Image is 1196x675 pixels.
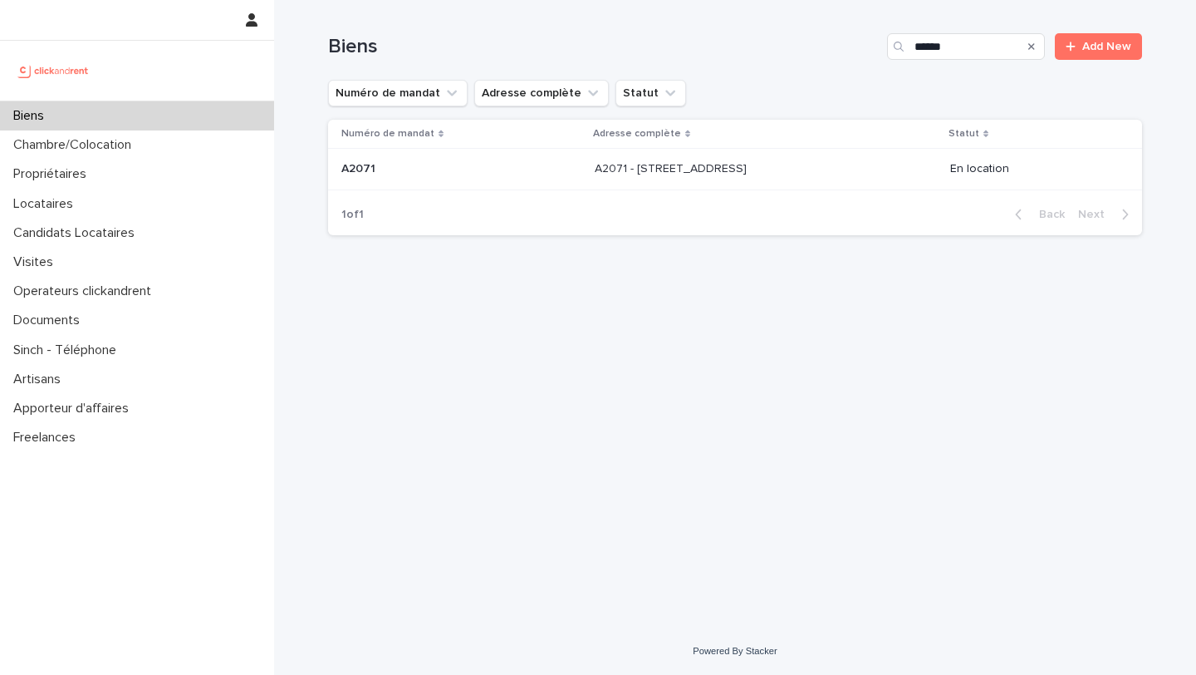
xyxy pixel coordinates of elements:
[1029,209,1065,220] span: Back
[7,372,74,387] p: Artisans
[7,283,164,299] p: Operateurs clickandrent
[328,195,377,235] p: 1 of 1
[887,33,1045,60] input: Search
[7,137,145,153] p: Chambre/Colocation
[328,149,1142,190] tr: A2071A2071 A2071 - [STREET_ADDRESS]A2071 - [STREET_ADDRESS] En location
[948,125,979,143] p: Statut
[7,196,86,212] p: Locataires
[1002,207,1071,222] button: Back
[7,313,93,328] p: Documents
[693,646,777,656] a: Powered By Stacker
[7,401,142,416] p: Apporteur d'affaires
[328,80,468,106] button: Numéro de mandat
[615,80,686,106] button: Statut
[7,254,66,270] p: Visites
[593,125,681,143] p: Adresse complète
[595,159,750,176] p: A2071 - [STREET_ADDRESS]
[7,342,130,358] p: Sinch - Téléphone
[341,125,434,143] p: Numéro de mandat
[328,35,880,59] h1: Biens
[950,162,1115,176] p: En location
[7,430,89,446] p: Freelances
[1078,209,1115,220] span: Next
[7,108,57,124] p: Biens
[1071,207,1142,222] button: Next
[341,159,379,176] p: A2071
[474,80,609,106] button: Adresse complète
[1082,41,1131,52] span: Add New
[7,166,100,182] p: Propriétaires
[7,225,148,241] p: Candidats Locataires
[13,54,94,87] img: UCB0brd3T0yccxBKYDjQ
[1055,33,1142,60] a: Add New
